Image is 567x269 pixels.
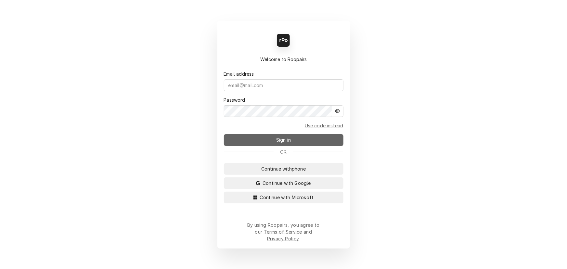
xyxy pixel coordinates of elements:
button: Continue withphone [224,163,343,175]
div: By using Roopairs, you agree to our and . [247,222,320,242]
button: Sign in [224,134,343,146]
a: Go to Email and code form [305,122,343,129]
a: Terms of Service [264,229,302,235]
span: Continue with Google [261,180,312,186]
div: Or [224,148,343,155]
span: Continue with phone [260,165,307,172]
a: Privacy Policy [267,236,299,241]
label: Email address [224,70,254,77]
label: Password [224,96,245,103]
button: Continue with Google [224,177,343,189]
div: Welcome to Roopairs [224,56,343,63]
button: Continue with Microsoft [224,192,343,203]
input: email@mail.com [224,79,343,91]
span: Sign in [275,136,292,143]
span: Continue with Microsoft [259,194,315,201]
